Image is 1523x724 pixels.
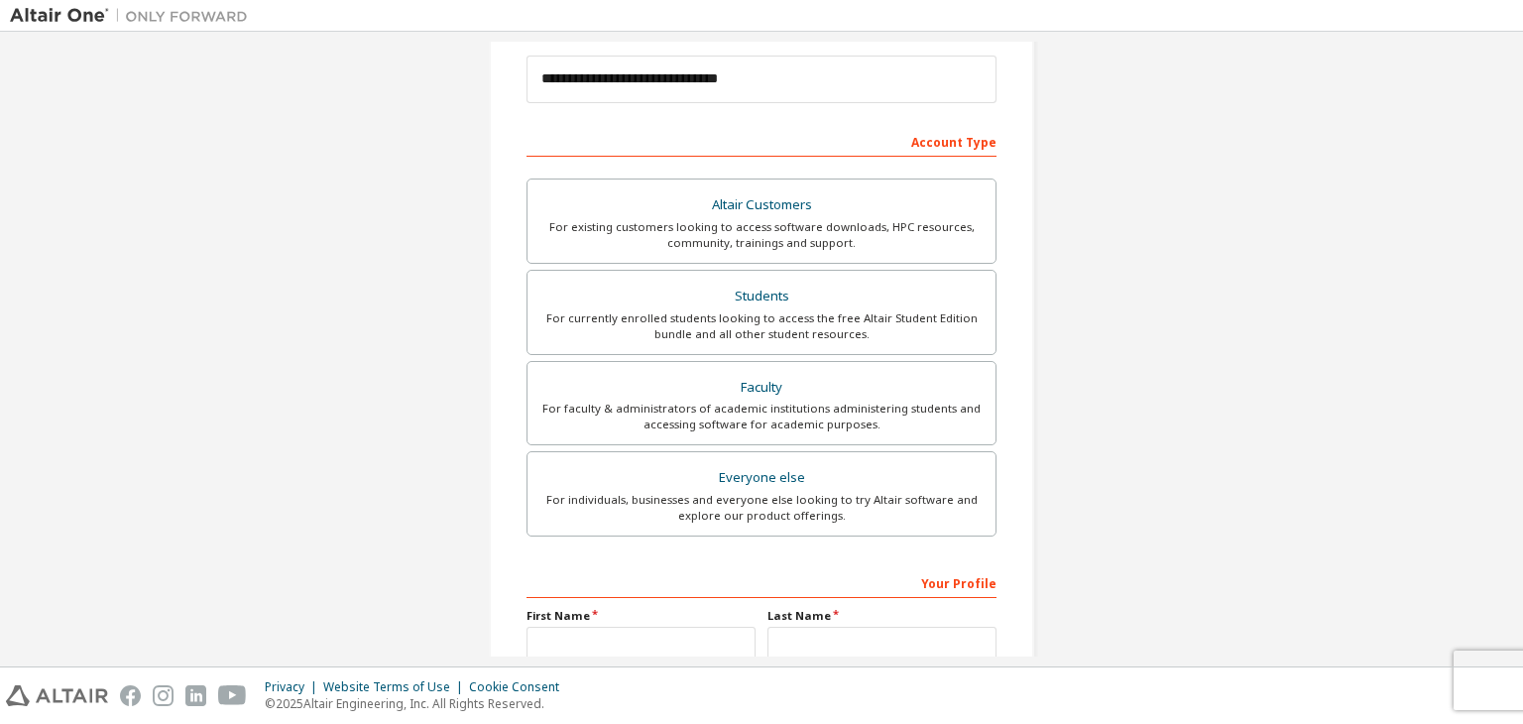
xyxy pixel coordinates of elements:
[265,679,323,695] div: Privacy
[539,191,984,219] div: Altair Customers
[120,685,141,706] img: facebook.svg
[539,219,984,251] div: For existing customers looking to access software downloads, HPC resources, community, trainings ...
[6,685,108,706] img: altair_logo.svg
[469,679,571,695] div: Cookie Consent
[265,695,571,712] p: © 2025 Altair Engineering, Inc. All Rights Reserved.
[527,125,996,157] div: Account Type
[539,401,984,432] div: For faculty & administrators of academic institutions administering students and accessing softwa...
[10,6,258,26] img: Altair One
[527,566,996,598] div: Your Profile
[539,374,984,402] div: Faculty
[218,685,247,706] img: youtube.svg
[539,283,984,310] div: Students
[539,492,984,524] div: For individuals, businesses and everyone else looking to try Altair software and explore our prod...
[539,464,984,492] div: Everyone else
[527,608,756,624] label: First Name
[539,310,984,342] div: For currently enrolled students looking to access the free Altair Student Edition bundle and all ...
[153,685,174,706] img: instagram.svg
[767,608,996,624] label: Last Name
[323,679,469,695] div: Website Terms of Use
[185,685,206,706] img: linkedin.svg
